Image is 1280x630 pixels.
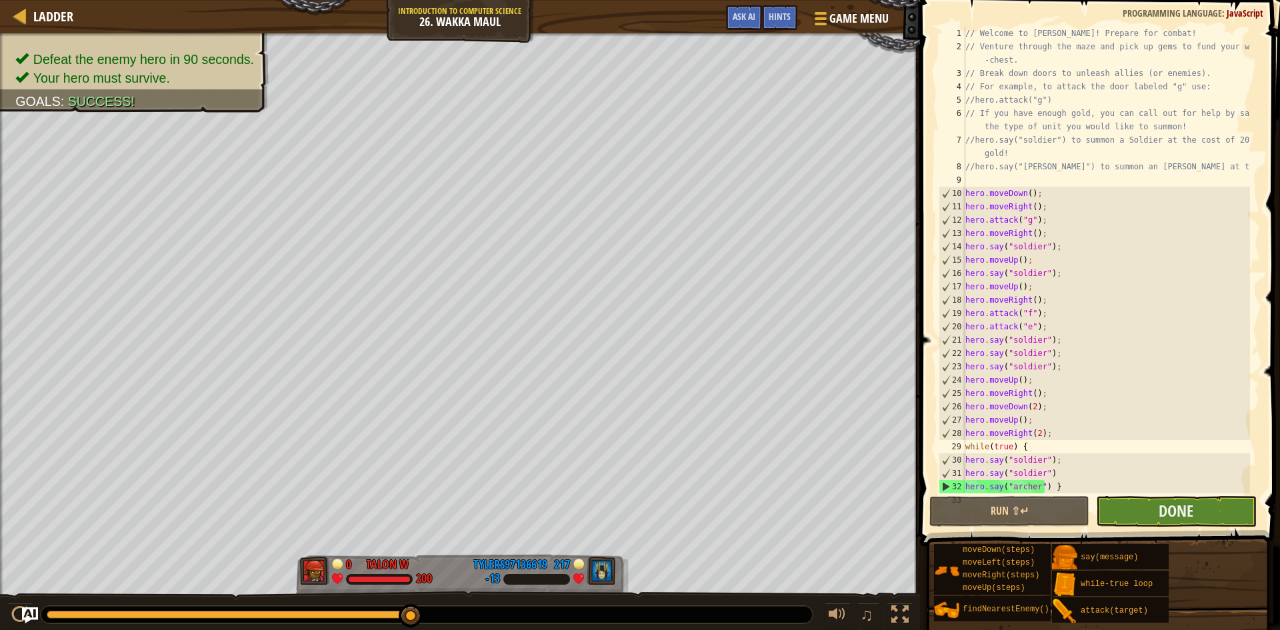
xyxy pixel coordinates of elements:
[939,80,965,93] div: 4
[939,307,965,320] div: 19
[939,93,965,107] div: 5
[346,556,359,568] div: 0
[587,557,616,585] img: thang_avatar_frame.png
[939,413,965,427] div: 27
[829,10,889,27] span: Game Menu
[939,453,965,467] div: 30
[963,605,1049,614] span: findNearestEnemy()
[939,360,965,373] div: 23
[939,267,965,280] div: 16
[1052,572,1077,597] img: portrait.png
[769,10,791,23] span: Hints
[1081,579,1153,589] span: while-true loop
[726,5,762,30] button: Ask AI
[934,558,959,583] img: portrait.png
[1227,7,1263,19] span: JavaScript
[33,52,254,67] span: Defeat the enemy hero in 90 seconds.
[939,400,965,413] div: 26
[824,603,851,630] button: Adjust volume
[804,5,897,37] button: Game Menu
[939,333,965,347] div: 21
[61,94,68,109] span: :
[939,133,965,160] div: 7
[68,94,135,109] span: Success!
[27,7,73,25] a: Ladder
[963,558,1035,567] span: moveLeft(steps)
[485,573,500,585] div: -13
[939,200,965,213] div: 11
[416,573,432,585] div: 200
[15,69,254,87] li: Your hero must survive.
[939,467,965,480] div: 31
[1081,553,1138,562] span: say(message)
[939,173,965,187] div: 9
[939,253,965,267] div: 15
[934,597,959,623] img: portrait.png
[939,493,965,507] div: 33
[939,427,965,440] div: 28
[22,607,38,623] button: Ask AI
[860,605,873,625] span: ♫
[1052,599,1077,624] img: portrait.png
[1222,7,1227,19] span: :
[939,27,965,40] div: 1
[939,187,965,200] div: 10
[939,387,965,400] div: 25
[1081,606,1148,615] span: attack(target)
[33,71,170,85] span: Your hero must survive.
[554,556,570,568] div: 217
[939,373,965,387] div: 24
[15,50,254,69] li: Defeat the enemy hero in 90 seconds.
[939,293,965,307] div: 18
[939,440,965,453] div: 29
[939,480,965,493] div: 32
[733,10,755,23] span: Ask AI
[1123,7,1222,19] span: Programming language
[1159,500,1193,521] span: Done
[939,107,965,133] div: 6
[7,603,33,630] button: Ctrl + P: Play
[963,545,1035,555] span: moveDown(steps)
[1096,496,1256,527] button: Done
[929,496,1089,527] button: Run ⇧↵
[939,320,965,333] div: 20
[939,347,965,360] div: 22
[366,556,409,573] div: Talon W
[300,557,329,585] img: thang_avatar_frame.png
[939,280,965,293] div: 17
[33,7,73,25] span: Ladder
[963,583,1025,593] span: moveUp(steps)
[963,571,1039,580] span: moveRight(steps)
[15,94,61,109] span: Goals
[939,160,965,173] div: 8
[939,227,965,240] div: 13
[939,213,965,227] div: 12
[939,40,965,67] div: 2
[473,556,547,573] div: TYLERS97136619
[939,67,965,80] div: 3
[887,603,913,630] button: Toggle fullscreen
[1052,545,1077,571] img: portrait.png
[939,240,965,253] div: 14
[857,603,880,630] button: ♫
